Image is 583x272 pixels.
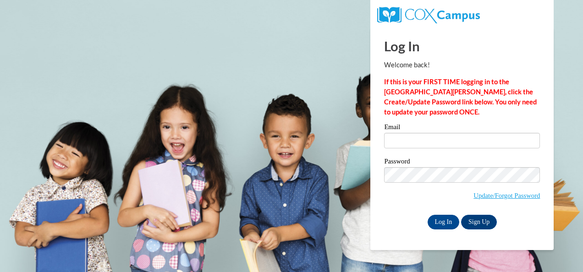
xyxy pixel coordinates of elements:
[461,215,497,229] a: Sign Up
[384,37,540,55] h1: Log In
[377,11,479,18] a: COX Campus
[473,192,540,199] a: Update/Forgot Password
[377,7,479,23] img: COX Campus
[384,78,537,116] strong: If this is your FIRST TIME logging in to the [GEOGRAPHIC_DATA][PERSON_NAME], click the Create/Upd...
[384,158,540,167] label: Password
[428,215,460,229] input: Log In
[384,124,540,133] label: Email
[384,60,540,70] p: Welcome back!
